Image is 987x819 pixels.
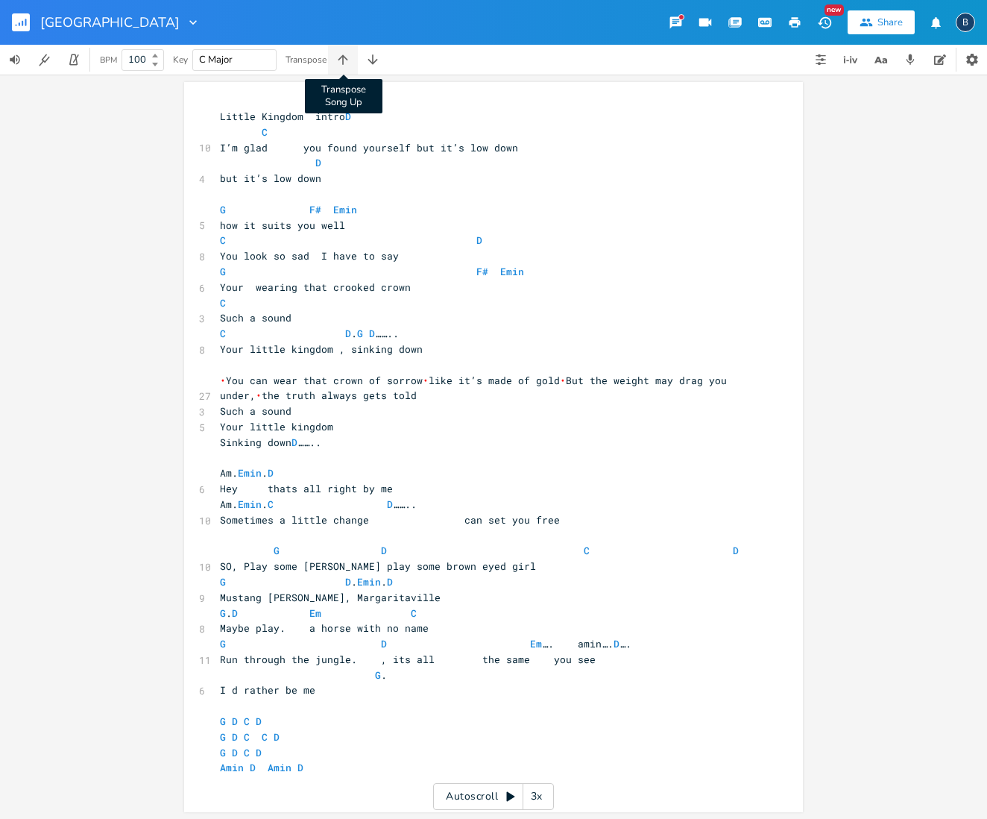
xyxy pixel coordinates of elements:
[848,10,915,34] button: Share
[476,233,482,247] span: D
[357,575,381,589] span: Emin
[220,761,244,774] span: Amin
[810,9,839,36] button: New
[220,482,393,495] span: Hey thats all right by me
[244,730,250,744] span: C
[232,746,238,759] span: D
[614,637,619,650] span: D
[220,466,274,480] span: Am. .
[381,544,387,557] span: D
[387,575,393,589] span: D
[220,219,345,232] span: how it suits you well
[250,761,256,774] span: D
[375,668,381,682] span: G
[220,559,536,573] span: SO, Play some [PERSON_NAME] play some brown eyed girl
[238,498,262,511] span: Emin
[220,311,291,324] span: Such a sound
[220,606,226,620] span: G
[220,668,387,682] span: .
[220,683,315,697] span: I d rather be me
[369,327,375,340] span: D
[256,715,262,728] span: D
[274,544,280,557] span: G
[220,265,226,278] span: G
[220,498,417,511] span: Am. . ……..
[309,203,321,216] span: F#
[956,5,975,40] button: B
[220,575,393,589] span: . .
[232,730,238,744] span: D
[584,544,590,557] span: C
[328,45,358,75] button: Transpose Song Up
[220,327,226,340] span: C
[220,436,321,449] span: Sinking down ……..
[877,16,903,29] div: Share
[220,637,631,650] span: …. amin…. ….
[220,653,596,666] span: Run through the jungle. , its all the same you see
[268,466,274,480] span: D
[268,761,291,774] span: Amin
[387,498,393,511] span: D
[500,265,524,278] span: Emin
[262,125,268,139] span: C
[381,637,387,650] span: D
[262,730,268,744] span: C
[232,606,238,620] span: D
[291,436,297,449] span: D
[220,374,226,387] span: \u2028
[220,327,399,340] span: . ……..
[220,342,423,356] span: Your little kingdom , sinking down
[530,637,542,650] span: Em
[423,374,429,387] span: \u2028
[220,621,429,635] span: Maybe play. a horse with no name
[220,374,733,403] span: You can wear that crown of sorrow like it’s made of gold But the weight may drag you under, the t...
[232,715,238,728] span: D
[560,374,566,387] span: \u2028
[40,16,180,29] span: [GEOGRAPHIC_DATA]
[220,141,518,154] span: I’m glad you found yourself but it’s low down
[220,575,226,589] span: G
[411,606,417,620] span: C
[220,637,226,650] span: G
[824,4,844,16] div: New
[220,249,399,263] span: You look so sad I have to say
[476,265,488,278] span: F#
[345,575,351,589] span: D
[244,715,250,728] span: C
[244,746,250,759] span: C
[268,498,274,511] span: C
[286,55,327,64] div: Transpose
[220,110,351,123] span: Little Kingdom intro
[220,746,226,759] span: G
[220,513,560,527] span: Sometimes a little change can set you free
[220,203,226,216] span: G
[100,56,117,64] div: BPM
[220,591,441,604] span: Mustang [PERSON_NAME], Margaritaville
[173,55,188,64] div: Key
[333,203,357,216] span: Emin
[345,110,351,123] span: D
[220,404,291,418] span: Such a sound
[315,156,321,169] span: D
[956,13,975,32] div: boywells
[256,746,262,759] span: D
[220,730,226,744] span: G
[220,715,226,728] span: G
[220,420,333,433] span: Your little kingdom
[220,280,411,294] span: Your wearing that crooked crown
[220,233,226,247] span: C
[433,783,554,810] div: Autoscroll
[220,296,226,310] span: C
[297,761,303,774] span: D
[220,172,321,185] span: but it’s low down
[345,327,351,340] span: D
[309,606,321,620] span: Em
[733,544,739,557] span: D
[274,730,280,744] span: D
[220,606,447,620] span: .
[357,327,363,340] span: G
[523,783,550,810] div: 3x
[256,389,262,402] span: \u2028
[238,466,262,480] span: Emin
